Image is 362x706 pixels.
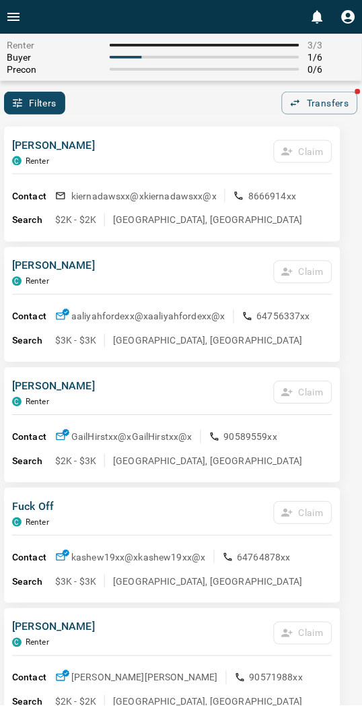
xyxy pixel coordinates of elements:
[307,52,355,63] span: 1 / 6
[12,137,95,154] p: [PERSON_NAME]
[71,430,192,444] p: GailHirstxx@x GailHirstxx@x
[12,397,22,407] div: condos.ca
[307,64,355,75] span: 0 / 6
[12,518,22,527] div: condos.ca
[12,455,55,469] p: Search
[257,310,311,323] p: 64756337xx
[282,92,358,115] button: Transfers
[4,92,65,115] button: Filters
[12,277,22,286] div: condos.ca
[12,672,55,686] p: Contact
[12,639,22,648] div: condos.ca
[12,334,55,348] p: Search
[12,214,55,228] p: Search
[26,397,49,407] p: Renter
[12,551,55,565] p: Contact
[113,214,302,227] p: [GEOGRAPHIC_DATA], [GEOGRAPHIC_DATA]
[113,334,302,348] p: [GEOGRAPHIC_DATA], [GEOGRAPHIC_DATA]
[238,551,291,565] p: 64764878xx
[12,379,95,395] p: [PERSON_NAME]
[26,518,49,527] p: Renter
[71,672,218,685] p: [PERSON_NAME] [PERSON_NAME]
[12,189,55,203] p: Contact
[26,277,49,286] p: Renter
[12,575,55,589] p: Search
[71,189,217,203] p: kiernadawsxx@x kiernadawsxx@x
[12,258,95,274] p: [PERSON_NAME]
[335,3,362,30] button: Profile
[55,575,96,589] p: $3K - $3K
[248,189,296,203] p: 8666914xx
[12,430,55,445] p: Contact
[12,620,95,636] p: [PERSON_NAME]
[55,214,96,227] p: $2K - $2K
[12,156,22,166] div: condos.ca
[55,455,96,468] p: $2K - $3K
[71,310,225,323] p: aaliyahfordexx@x aaliyahfordexx@x
[55,334,96,348] p: $3K - $3K
[26,639,49,648] p: Renter
[12,310,55,324] p: Contact
[7,40,102,51] span: Renter
[7,52,102,63] span: Buyer
[224,430,278,444] p: 90589559xx
[26,156,49,166] p: Renter
[307,40,355,51] span: 3 / 3
[113,575,302,589] p: [GEOGRAPHIC_DATA], [GEOGRAPHIC_DATA]
[7,64,102,75] span: Precon
[113,455,302,468] p: [GEOGRAPHIC_DATA], [GEOGRAPHIC_DATA]
[250,672,303,685] p: 90571988xx
[71,551,206,565] p: kashew19xx@x kashew19xx@x
[12,499,54,515] p: Fuck Off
